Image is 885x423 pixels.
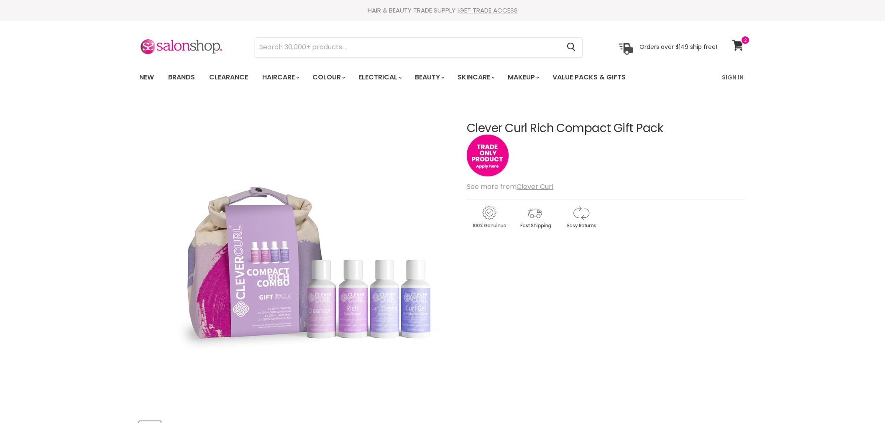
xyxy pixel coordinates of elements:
input: Search [255,38,560,57]
form: Product [255,37,583,57]
span: See more from [467,182,553,191]
a: Colour [306,69,350,86]
button: Search [560,38,582,57]
img: shipping.gif [513,204,557,230]
a: Haircare [256,69,304,86]
a: Makeup [501,69,545,86]
h1: Clever Curl Rich Compact Gift Pack [467,122,746,135]
a: Value Packs & Gifts [546,69,632,86]
a: Clever Curl [517,182,553,191]
a: Electrical [352,69,407,86]
div: HAIR & BEAUTY TRADE SUPPLY | [129,6,756,15]
ul: Main menu [133,65,675,89]
img: Clever Curl Rich Compact Gift Pack [149,111,442,403]
div: Clever Curl Rich Compact Gift Pack image. Click or Scroll to Zoom. [139,101,452,413]
img: genuine.gif [467,204,511,230]
p: Orders over $149 ship free! [639,43,717,51]
nav: Main [129,65,756,89]
a: New [133,69,160,86]
a: Clearance [203,69,254,86]
a: GET TRADE ACCESS [459,6,518,15]
img: returns.gif [559,204,603,230]
a: Skincare [451,69,500,86]
a: Brands [162,69,201,86]
a: Beauty [409,69,450,86]
a: Sign In [717,69,749,86]
img: tradeonly_small.jpg [467,135,509,176]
